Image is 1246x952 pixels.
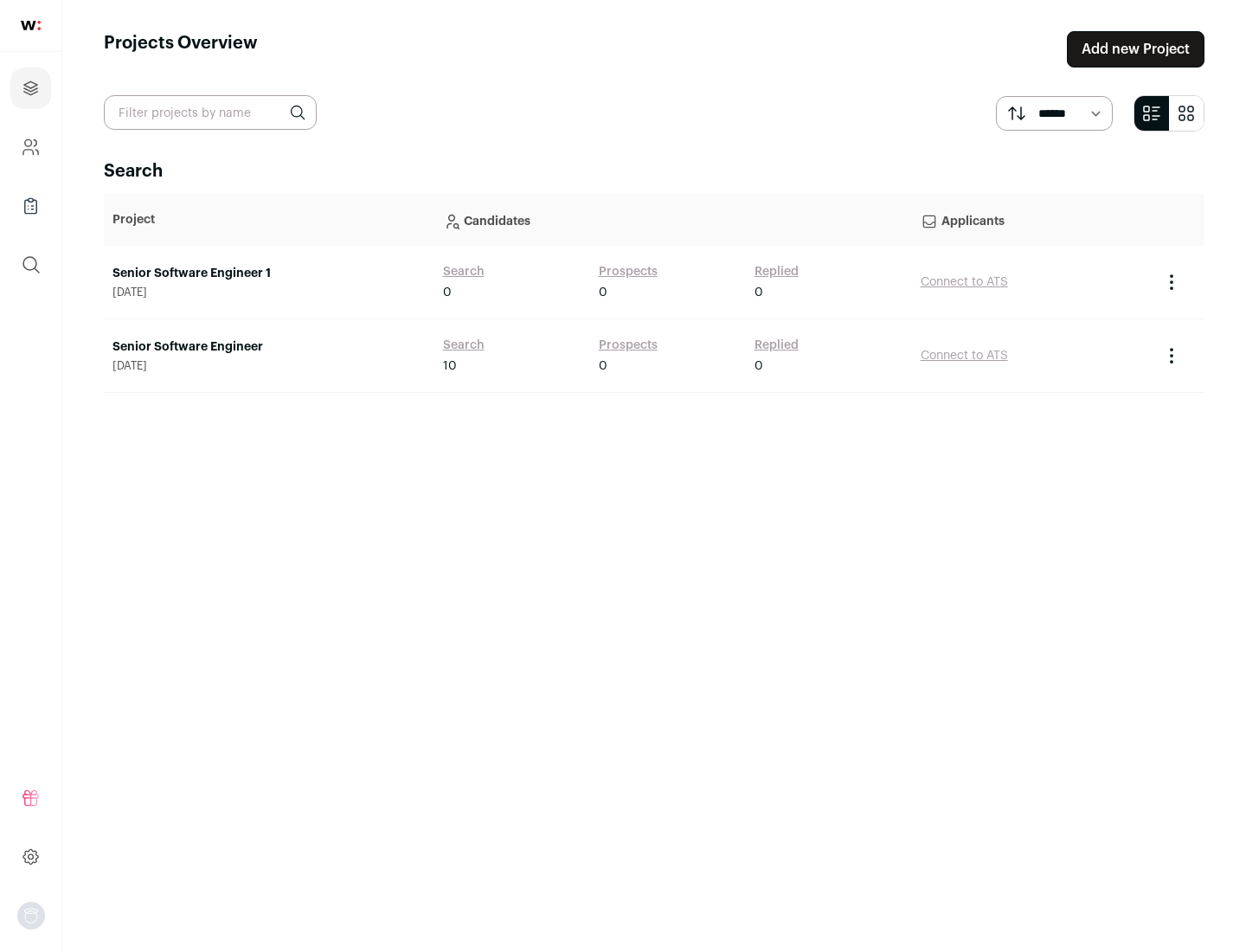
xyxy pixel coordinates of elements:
[1161,345,1182,366] button: Project Actions
[1161,272,1182,293] button: Project Actions
[443,337,485,354] a: Search
[104,95,317,130] input: Filter projects by name
[755,284,763,301] span: 0
[599,284,607,301] span: 0
[10,126,51,168] a: Company and ATS Settings
[112,211,426,228] p: Project
[921,276,1008,288] a: Connect to ATS
[443,357,457,375] span: 10
[755,337,799,354] a: Replied
[443,203,903,237] p: Candidates
[755,357,763,375] span: 0
[921,350,1008,362] a: Connect to ATS
[443,284,452,301] span: 0
[104,159,1204,183] h2: Search
[112,359,426,373] span: [DATE]
[599,337,658,354] a: Prospects
[755,263,799,280] a: Replied
[443,263,485,280] a: Search
[104,31,258,68] h1: Projects Overview
[1067,31,1204,68] a: Add new Project
[112,265,426,282] a: Senior Software Engineer 1
[10,68,51,109] a: Projects
[17,902,45,929] button: Open dropdown
[599,357,607,375] span: 0
[112,286,426,299] span: [DATE]
[112,338,426,356] a: Senior Software Engineer
[21,21,41,30] img: wellfound-shorthand-0d5821cbd27db2630d0214b213865d53afaa358527fdda9d0ea32b1df1b89c2c.svg
[599,263,658,280] a: Prospects
[921,203,1144,237] p: Applicants
[10,185,51,227] a: Company Lists
[17,902,45,929] img: nopic.png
